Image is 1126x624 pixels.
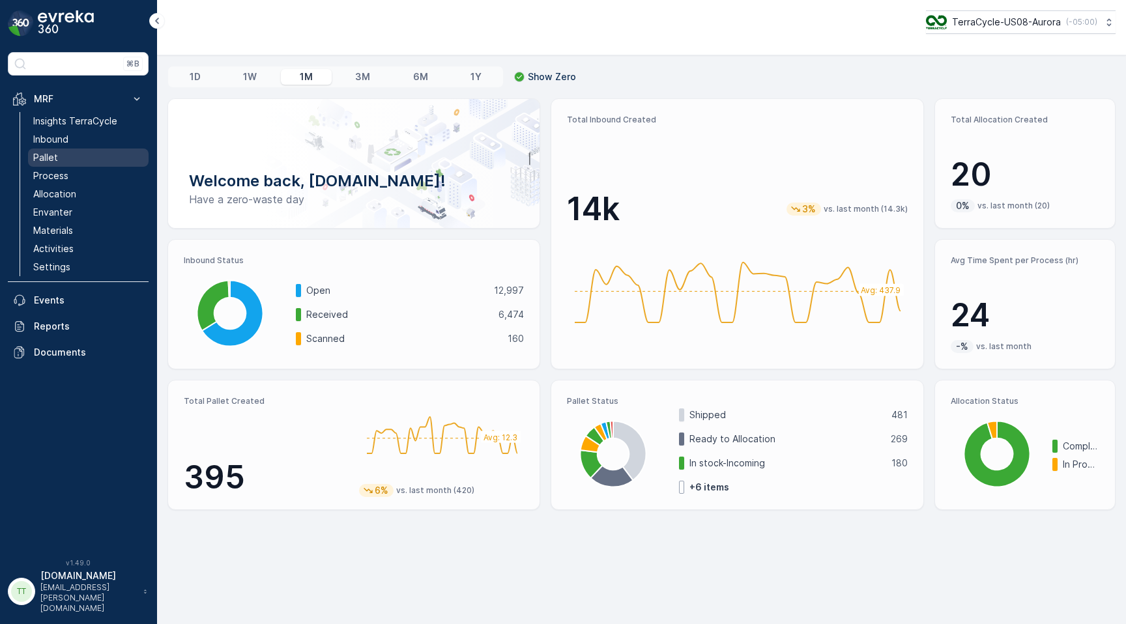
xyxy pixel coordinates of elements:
[34,320,143,333] p: Reports
[33,261,70,274] p: Settings
[951,296,1099,335] p: 24
[300,70,313,83] p: 1M
[28,221,149,240] a: Materials
[184,458,349,497] p: 395
[891,457,908,470] p: 180
[184,255,524,266] p: Inbound Status
[11,581,32,602] div: TT
[28,258,149,276] a: Settings
[976,341,1032,352] p: vs. last month
[8,86,149,112] button: MRF
[8,339,149,365] a: Documents
[508,332,524,345] p: 160
[33,224,73,237] p: Materials
[926,10,1116,34] button: TerraCycle-US08-Aurora(-05:00)
[33,206,72,219] p: Envanter
[33,151,58,164] p: Pallet
[28,130,149,149] a: Inbound
[34,294,143,307] p: Events
[306,332,499,345] p: Scanned
[977,201,1050,211] p: vs. last month (20)
[955,340,970,353] p: -%
[184,396,349,406] p: Total Pallet Created
[891,433,908,446] p: 269
[33,115,117,128] p: Insights TerraCycle
[824,204,908,214] p: vs. last month (14.3k)
[189,191,519,207] p: Have a zero-waste day
[891,408,908,421] p: 481
[1063,440,1099,453] p: Completed
[189,171,519,191] p: Welcome back, [DOMAIN_NAME]!
[955,199,971,212] p: 0%
[8,313,149,339] a: Reports
[28,167,149,185] a: Process
[801,203,817,216] p: 3%
[498,308,524,321] p: 6,474
[34,92,123,106] p: MRF
[28,185,149,203] a: Allocation
[396,485,474,496] p: vs. last month (420)
[951,115,1099,125] p: Total Allocation Created
[8,569,149,614] button: TT[DOMAIN_NAME][EMAIL_ADDRESS][PERSON_NAME][DOMAIN_NAME]
[689,433,882,446] p: Ready to Allocation
[494,284,524,297] p: 12,997
[28,240,149,258] a: Activities
[306,284,485,297] p: Open
[470,70,482,83] p: 1Y
[951,396,1099,406] p: Allocation Status
[1066,17,1097,27] p: ( -05:00 )
[689,457,882,470] p: In stock-Incoming
[38,10,94,36] img: logo_dark-DEwI_e13.png
[126,59,139,69] p: ⌘B
[40,569,137,582] p: [DOMAIN_NAME]
[689,481,729,494] p: + 6 items
[8,559,149,567] span: v 1.49.0
[8,287,149,313] a: Events
[355,70,370,83] p: 3M
[926,15,947,29] img: image_ci7OI47.png
[8,10,34,36] img: logo
[567,115,907,125] p: Total Inbound Created
[567,396,907,406] p: Pallet Status
[413,70,428,83] p: 6M
[951,155,1099,194] p: 20
[28,112,149,130] a: Insights TerraCycle
[951,255,1099,266] p: Avg Time Spent per Process (hr)
[1063,458,1099,471] p: In Progress
[33,242,74,255] p: Activities
[373,484,390,497] p: 6%
[34,346,143,359] p: Documents
[40,582,137,614] p: [EMAIL_ADDRESS][PERSON_NAME][DOMAIN_NAME]
[567,190,620,229] p: 14k
[33,188,76,201] p: Allocation
[528,70,576,83] p: Show Zero
[952,16,1061,29] p: TerraCycle-US08-Aurora
[33,133,68,146] p: Inbound
[28,203,149,221] a: Envanter
[33,169,68,182] p: Process
[689,408,882,421] p: Shipped
[306,308,490,321] p: Received
[243,70,257,83] p: 1W
[28,149,149,167] a: Pallet
[190,70,201,83] p: 1D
